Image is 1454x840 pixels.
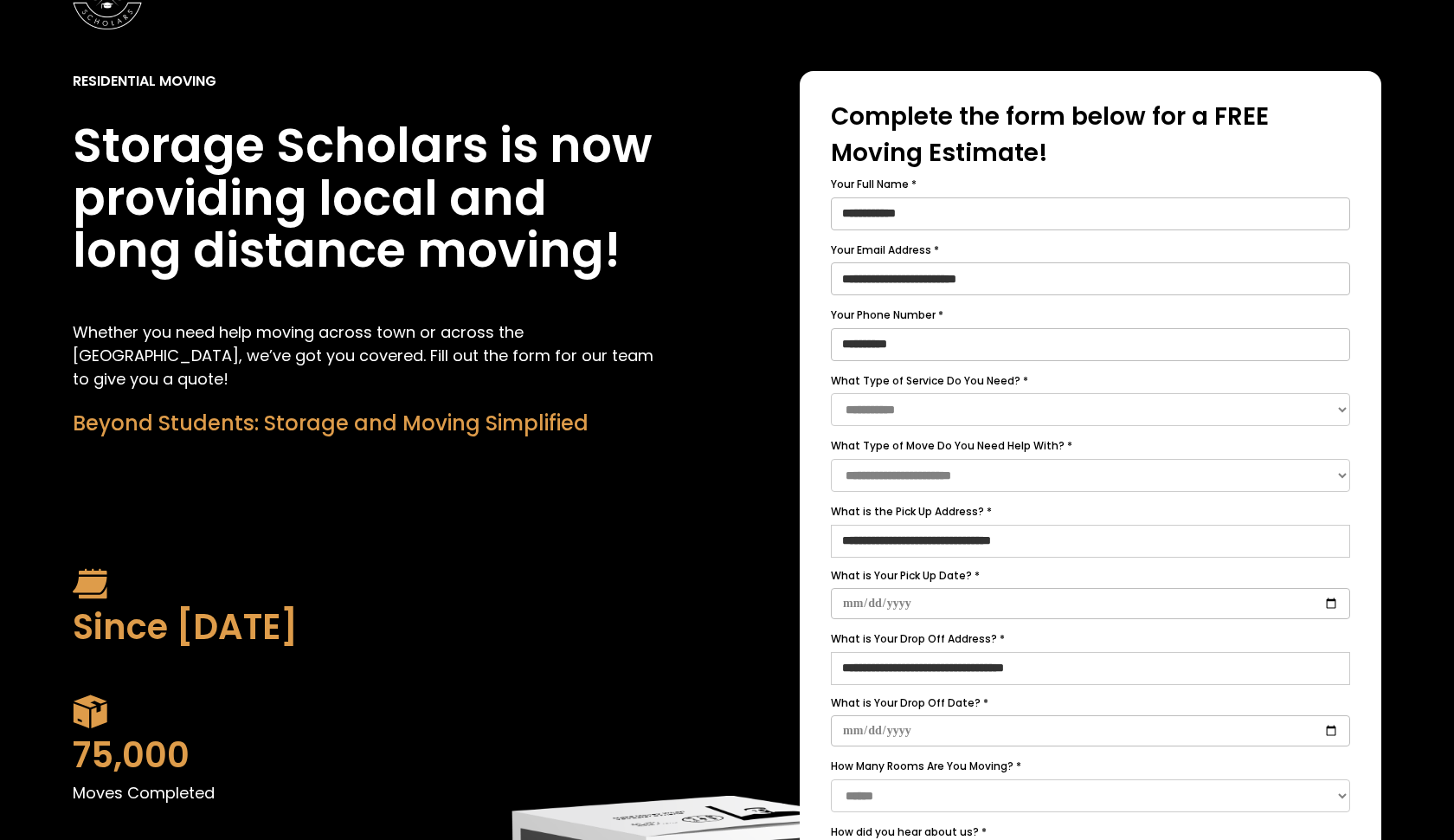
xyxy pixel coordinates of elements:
[73,601,654,653] div: Since [DATE]
[73,320,654,391] p: Whether you need help moving across town or across the [GEOGRAPHIC_DATA], we’ve got you covered. ...
[831,757,1350,776] label: How Many Rooms Are You Moving? *
[831,566,1350,585] label: What is Your Pick Up Date? *
[73,120,654,277] h1: Storage Scholars is now providing local and long distance moving!
[831,630,1350,649] label: What is Your Drop Off Address? *
[73,408,654,439] div: Beyond Students: Storage and Moving Simplified
[831,502,1350,521] label: What is the Pick Up Address? *
[831,306,1350,325] label: Your Phone Number *
[831,99,1350,171] div: Complete the form below for a FREE Moving Estimate!
[73,71,216,92] div: Residential Moving
[73,781,654,804] p: Moves Completed
[831,241,1350,260] label: Your Email Address *
[73,729,654,781] div: 75,000
[831,175,1350,194] label: Your Full Name *
[831,372,1350,391] label: What Type of Service Do You Need? *
[831,694,1350,713] label: What is Your Drop Off Date? *
[831,436,1350,456] label: What Type of Move Do You Need Help With? *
